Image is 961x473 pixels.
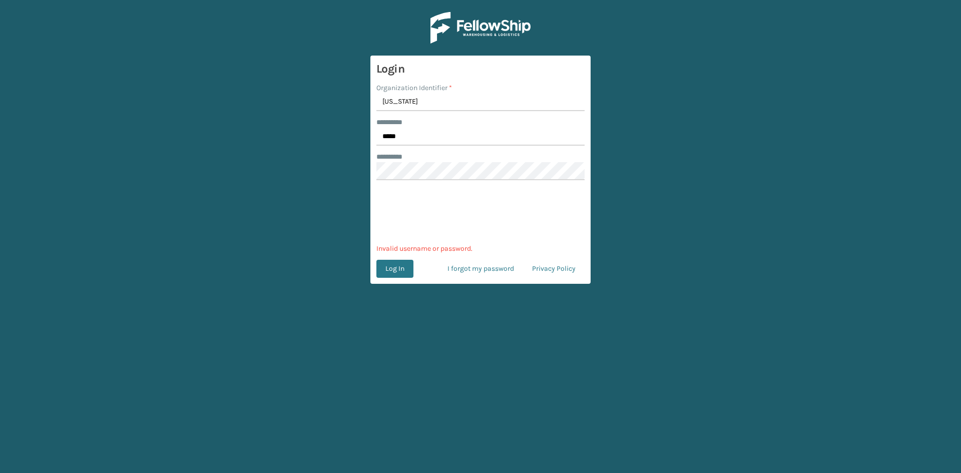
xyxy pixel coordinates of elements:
h3: Login [376,62,585,77]
p: Invalid username or password. [376,243,585,254]
iframe: reCAPTCHA [404,192,557,231]
a: Privacy Policy [523,260,585,278]
label: Organization Identifier [376,83,452,93]
img: Logo [430,12,531,44]
a: I forgot my password [438,260,523,278]
button: Log In [376,260,413,278]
